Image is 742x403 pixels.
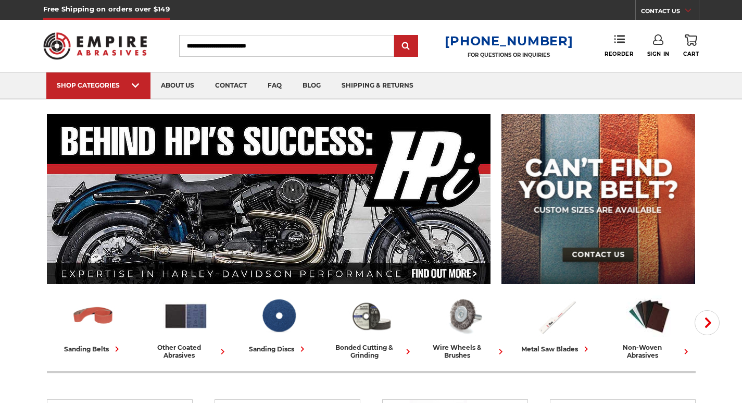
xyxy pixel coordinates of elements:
span: Cart [683,51,699,57]
button: Next [695,310,720,335]
span: Sign In [647,51,670,57]
span: Reorder [605,51,633,57]
a: Cart [683,34,699,57]
img: Sanding Belts [70,294,116,338]
a: other coated abrasives [144,294,228,359]
a: wire wheels & brushes [422,294,506,359]
div: metal saw blades [521,344,592,355]
div: non-woven abrasives [607,344,691,359]
input: Submit [396,36,417,57]
a: Reorder [605,34,633,57]
div: wire wheels & brushes [422,344,506,359]
div: sanding belts [64,344,122,355]
img: Wire Wheels & Brushes [441,294,487,338]
a: contact [205,72,257,99]
div: SHOP CATEGORIES [57,81,140,89]
div: bonded cutting & grinding [329,344,413,359]
a: blog [292,72,331,99]
a: bonded cutting & grinding [329,294,413,359]
a: sanding belts [51,294,135,355]
a: non-woven abrasives [607,294,691,359]
img: Metal Saw Blades [534,294,580,338]
img: Empire Abrasives [43,26,147,66]
a: metal saw blades [514,294,599,355]
img: Bonded Cutting & Grinding [348,294,394,338]
p: FOR QUESTIONS OR INQUIRIES [445,52,573,58]
a: CONTACT US [641,5,699,20]
img: promo banner for custom belts. [501,114,695,284]
a: sanding discs [236,294,321,355]
img: Non-woven Abrasives [626,294,672,338]
a: about us [150,72,205,99]
a: shipping & returns [331,72,424,99]
div: other coated abrasives [144,344,228,359]
img: Banner for an interview featuring Horsepower Inc who makes Harley performance upgrades featured o... [47,114,491,284]
a: [PHONE_NUMBER] [445,33,573,48]
div: sanding discs [249,344,308,355]
a: faq [257,72,292,99]
img: Other Coated Abrasives [163,294,209,338]
img: Sanding Discs [256,294,301,338]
